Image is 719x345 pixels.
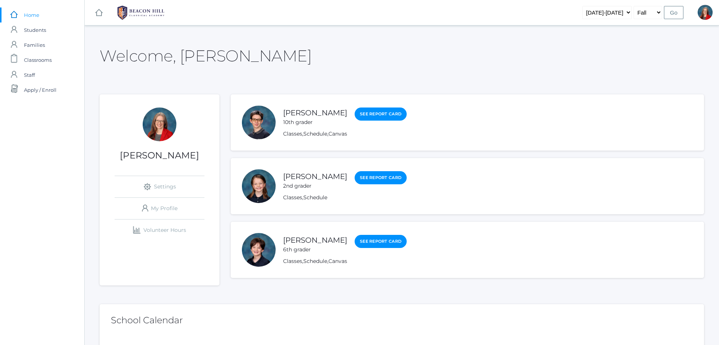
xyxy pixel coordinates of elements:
a: Schedule [303,258,327,264]
a: My Profile [115,198,204,219]
h2: Welcome, [PERSON_NAME] [100,47,312,64]
div: 6th grader [283,246,347,254]
div: Verity DenHartog [242,169,276,203]
span: Classrooms [24,52,52,67]
div: , [283,194,407,202]
a: Canvas [328,130,347,137]
img: BHCALogos-05-308ed15e86a5a0abce9b8dd61676a3503ac9727e845dece92d48e8588c001991.png [113,3,169,22]
div: , , [283,130,407,138]
a: [PERSON_NAME] [283,236,347,245]
div: James DenHartog [242,106,276,139]
a: [PERSON_NAME] [283,172,347,181]
div: 2nd grader [283,182,347,190]
a: Canvas [328,258,347,264]
div: 10th grader [283,118,347,126]
span: Apply / Enroll [24,82,57,97]
span: Families [24,37,45,52]
span: Staff [24,67,35,82]
input: Go [664,6,683,19]
span: Students [24,22,46,37]
h1: [PERSON_NAME] [100,151,219,160]
a: Settings [115,176,204,197]
a: Classes [283,258,302,264]
div: Ellis DenHartog [242,233,276,267]
div: Sarah DenHartog [698,5,713,20]
a: Schedule [303,194,327,201]
h2: School Calendar [111,315,693,325]
div: Sarah DenHartog [143,108,176,141]
span: Home [24,7,39,22]
a: See Report Card [355,171,407,184]
a: Volunteer Hours [115,220,204,241]
a: Classes [283,130,302,137]
a: [PERSON_NAME] [283,108,347,117]
a: Schedule [303,130,327,137]
a: See Report Card [355,235,407,248]
a: Classes [283,194,302,201]
div: , , [283,257,407,265]
a: See Report Card [355,108,407,121]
